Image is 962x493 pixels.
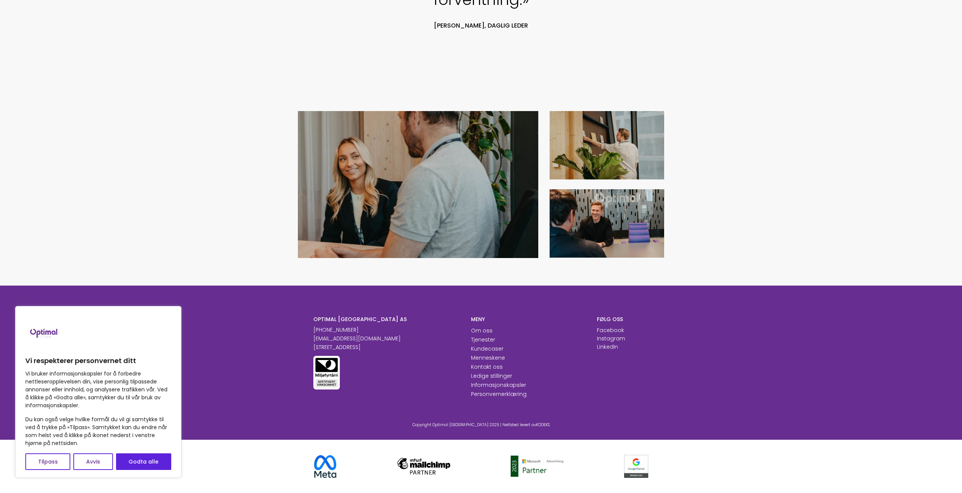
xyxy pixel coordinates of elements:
[500,422,501,428] span: |
[313,356,340,389] img: Miljøfyrtårn sertifisert virksomhet
[471,336,495,343] a: Tjenester
[597,335,625,342] a: Instagram
[536,422,550,428] a: KODEKS
[412,422,499,428] span: Copyright Optimal [GEOGRAPHIC_DATA] 2025
[15,306,181,478] div: Vi respekterer personvernet ditt
[73,453,113,470] button: Avvis
[313,316,460,323] h6: OPTIMAL [GEOGRAPHIC_DATA] AS
[313,335,401,342] a: [EMAIL_ADDRESS][DOMAIN_NAME]
[25,356,171,365] p: Vi respekterer personvernet ditt
[298,22,665,30] div: [PERSON_NAME], DAGLIG LEDER
[502,422,550,428] span: Nettsted levert av
[597,316,649,323] h6: FØLG OSS
[116,453,171,470] button: Godta alle
[313,343,460,351] p: [STREET_ADDRESS]
[471,327,493,334] a: Om oss
[471,363,503,371] a: Kontakt oss
[471,390,527,398] a: Personvernerklæring
[471,381,526,389] a: Informasjonskapsler
[597,335,625,343] p: Instagram
[25,453,70,470] button: Tilpass
[25,416,171,447] p: Du kan også velge hvilke formål du vil gi samtykke til ved å trykke på «Tilpass». Samtykket kan d...
[471,316,586,323] h6: MENY
[25,370,171,410] p: Vi bruker informasjonskapsler for å forbedre nettleseropplevelsen din, vise personlig tilpassede ...
[25,314,63,352] img: Brand logo
[471,372,512,380] a: Ledige stillinger
[471,354,505,362] a: Menneskene
[597,343,618,351] a: LinkedIn
[597,326,624,334] a: Facebook
[471,345,503,352] a: Kundecaser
